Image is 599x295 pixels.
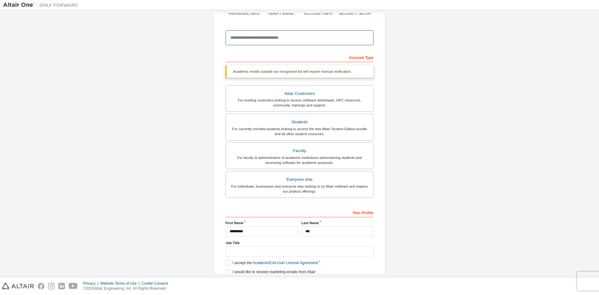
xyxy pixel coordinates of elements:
div: Personal Info [226,11,263,16]
img: instagram.svg [48,283,55,289]
label: I accept the [226,260,318,266]
a: Academic End-User License Agreement [253,261,318,265]
div: Altair Customers [230,89,369,98]
label: I would like to receive marketing emails from Altair [226,269,315,275]
div: For faculty & administrators of academic institutions administering students and accessing softwa... [230,155,369,165]
div: Account Info [299,11,337,16]
div: Students [230,118,369,126]
div: Faculty [230,146,369,155]
img: youtube.svg [69,283,78,289]
div: Security Setup [337,11,374,16]
label: Job Title [226,240,373,245]
div: Everyone else [230,175,369,184]
div: Verify Email [263,11,300,16]
img: linkedin.svg [58,283,65,289]
div: Website Terms of Use [100,281,141,286]
div: Academic emails outside our recognised list will require manual verification. [226,65,373,78]
div: Your Profile [226,207,373,217]
img: Altair One [3,2,81,8]
label: Last Name [301,220,373,225]
div: For existing customers looking to access software downloads, HPC resources, community, trainings ... [230,98,369,108]
div: Account Type [226,52,373,62]
div: Cookie Consent [141,281,172,286]
div: Privacy [83,281,100,286]
img: facebook.svg [38,283,44,289]
div: For currently enrolled students looking to access the free Altair Student Edition bundle and all ... [230,126,369,136]
div: For individuals, businesses and everyone else looking to try Altair software and explore our prod... [230,184,369,194]
img: altair_logo.svg [2,283,34,289]
p: © 2025 Altair Engineering, Inc. All Rights Reserved. [83,286,172,291]
label: First Name [226,220,298,225]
